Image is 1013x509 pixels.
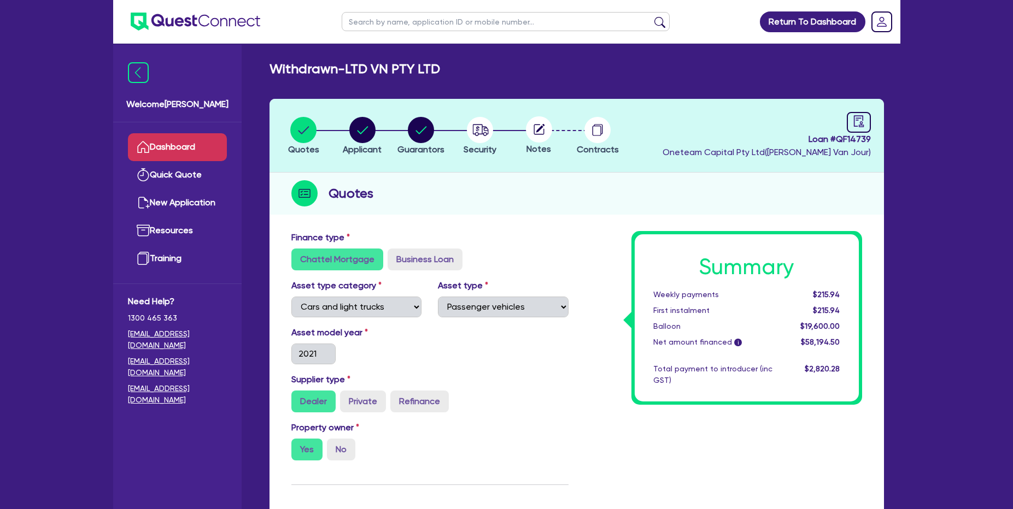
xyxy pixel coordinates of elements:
[291,279,382,292] label: Asset type category
[734,339,742,346] span: i
[800,322,840,330] span: $19,600.00
[868,8,896,36] a: Dropdown toggle
[645,305,781,316] div: First instalment
[291,439,323,460] label: Yes
[853,115,865,127] span: audit
[128,133,227,161] a: Dashboard
[291,373,350,386] label: Supplier type
[526,144,551,154] span: Notes
[128,189,227,217] a: New Application
[653,254,840,280] h1: Summary
[801,338,840,346] span: $58,194.50
[131,13,260,31] img: quest-connect-logo-blue
[128,312,227,324] span: 1300 465 363
[291,421,359,434] label: Property owner
[329,184,373,203] h2: Quotes
[270,61,440,77] h2: Withdrawn - LTD VN PTY LTD
[126,98,229,111] span: Welcome [PERSON_NAME]
[464,144,496,155] span: Security
[388,248,462,270] label: Business Loan
[137,252,150,265] img: training
[390,390,449,412] label: Refinance
[645,289,781,300] div: Weekly payments
[128,295,227,308] span: Need Help?
[663,133,871,146] span: Loan # QF14739
[577,144,619,155] span: Contracts
[137,168,150,181] img: quick-quote
[128,161,227,189] a: Quick Quote
[137,224,150,237] img: resources
[760,11,865,32] a: Return To Dashboard
[128,356,227,378] a: [EMAIL_ADDRESS][DOMAIN_NAME]
[283,326,430,339] label: Asset model year
[288,144,319,155] span: Quotes
[327,439,355,460] label: No
[128,328,227,351] a: [EMAIL_ADDRESS][DOMAIN_NAME]
[340,390,386,412] label: Private
[397,116,445,157] button: Guarantors
[291,180,318,206] img: step-icon
[128,383,227,406] a: [EMAIL_ADDRESS][DOMAIN_NAME]
[813,290,840,299] span: $215.94
[663,147,871,157] span: Oneteam Capital Pty Ltd ( [PERSON_NAME] Van Jour )
[813,306,840,315] span: $215.94
[463,116,497,157] button: Security
[137,196,150,209] img: new-application
[805,364,840,373] span: $2,820.28
[645,336,781,348] div: Net amount financed
[438,279,488,292] label: Asset type
[288,116,320,157] button: Quotes
[645,321,781,332] div: Balloon
[342,12,670,31] input: Search by name, application ID or mobile number...
[128,62,149,83] img: icon-menu-close
[128,245,227,273] a: Training
[576,116,619,157] button: Contracts
[645,363,781,386] div: Total payment to introducer (inc GST)
[343,144,382,155] span: Applicant
[291,231,350,244] label: Finance type
[397,144,444,155] span: Guarantors
[128,217,227,245] a: Resources
[847,112,871,133] a: audit
[291,390,336,412] label: Dealer
[342,116,382,157] button: Applicant
[291,248,383,270] label: Chattel Mortgage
